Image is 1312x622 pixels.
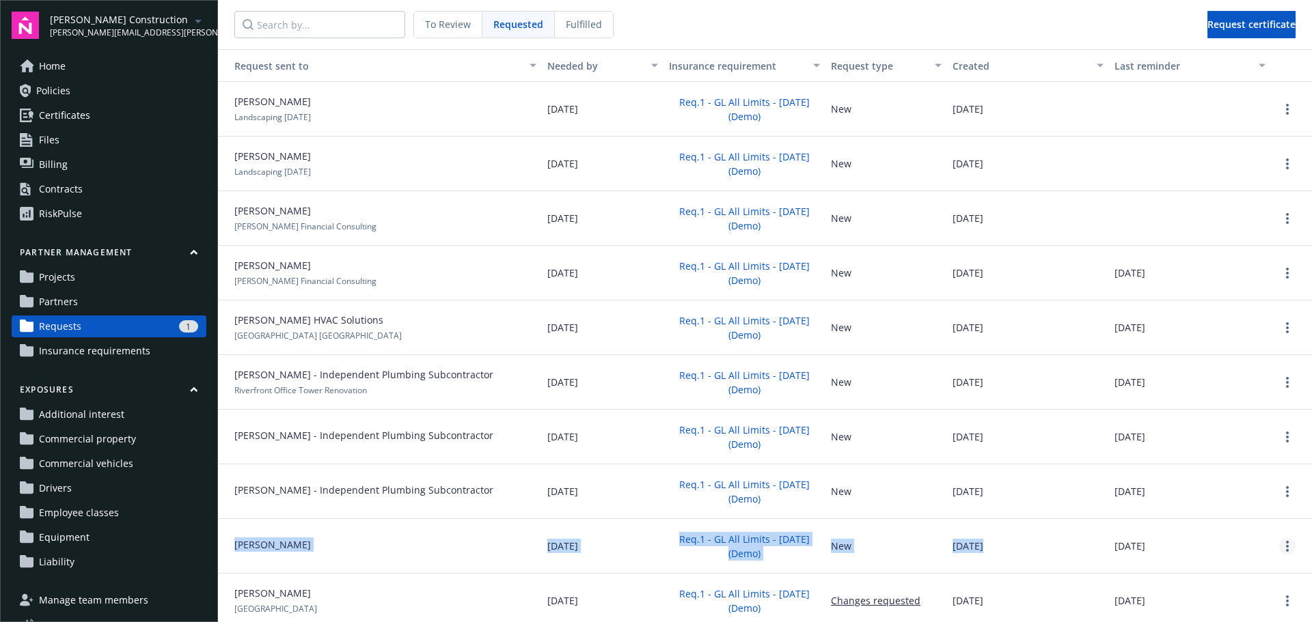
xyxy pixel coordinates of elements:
[234,330,402,341] span: [GEOGRAPHIC_DATA] [GEOGRAPHIC_DATA]
[39,129,59,151] span: Files
[39,104,90,126] span: Certificates
[12,291,206,313] a: Partners
[234,313,383,327] span: [PERSON_NAME] HVAC Solutions
[1279,429,1296,445] a: more
[547,539,578,553] span: [DATE]
[12,502,206,524] a: Employee classes
[234,428,493,442] span: [PERSON_NAME] - Independent Plumbing Subcontractor
[39,291,78,313] span: Partners
[953,375,983,389] span: [DATE]
[669,310,820,345] button: Req.1 - GL All Limits - [DATE] (Demo)
[1207,18,1296,31] span: Request certificate
[953,156,983,171] span: [DATE]
[1279,156,1296,172] a: more
[1279,538,1296,554] button: more
[664,49,825,82] button: Insurance requirement
[50,27,190,39] span: [PERSON_NAME][EMAIL_ADDRESS][PERSON_NAME][DOMAIN_NAME]
[234,166,311,178] span: Landscaping [DATE]
[234,603,317,614] span: [GEOGRAPHIC_DATA]
[1279,210,1296,227] a: more
[669,474,820,509] button: Req.1 - GL All Limits - [DATE] (Demo)
[547,156,578,171] span: [DATE]
[50,12,190,27] span: [PERSON_NAME] Construction
[831,156,851,171] button: New
[234,258,311,272] span: [PERSON_NAME]
[12,178,206,200] a: Contracts
[12,453,206,475] a: Commercial vehicles
[831,211,851,225] button: New
[39,178,83,200] div: Contracts
[12,340,206,362] a: Insurance requirements
[12,404,206,425] a: Additional interest
[12,477,206,499] a: Drivers
[953,484,983,498] span: [DATE]
[547,211,578,225] span: [DATE]
[1115,484,1145,498] span: [DATE]
[39,340,150,362] span: Insurance requirements
[547,59,643,73] div: Needed by
[12,80,206,102] a: Policies
[12,266,206,288] a: Projects
[12,246,206,264] button: Partner management
[831,375,851,389] button: New
[39,203,82,225] div: RiskPulse
[547,375,578,389] span: [DATE]
[12,203,206,225] a: RiskPulse
[1207,11,1296,38] button: Request certificate
[39,502,119,524] span: Employee classes
[825,49,947,82] button: Request type
[39,477,72,499] span: Drivers
[36,80,70,102] span: Policies
[1279,483,1296,500] a: more
[234,203,311,218] span: [PERSON_NAME]
[953,539,983,553] span: [DATE]
[12,315,206,337] a: Requests1
[1115,539,1145,553] span: [DATE]
[669,419,820,455] button: Req.1 - GL All Limits - [DATE] (Demo)
[39,428,136,450] span: Commercial property
[953,320,983,335] span: [DATE]
[190,12,206,29] a: arrowDropDown
[234,384,367,396] span: Riverfront Office Tower Renovation
[669,146,820,182] button: Req.1 - GL All Limits - [DATE] (Demo)
[953,429,983,444] span: [DATE]
[234,221,377,232] span: [PERSON_NAME] Financial Consulting
[669,201,820,236] button: Req.1 - GL All Limits - [DATE] (Demo)
[234,367,493,382] span: [PERSON_NAME] - Independent Plumbing Subcontractor
[669,365,820,400] button: Req.1 - GL All Limits - [DATE] (Demo)
[39,551,74,573] span: Liability
[12,384,206,401] button: Exposures
[223,59,521,73] div: Request sent to
[953,593,983,608] span: [DATE]
[1279,593,1296,609] a: more
[1279,320,1296,336] a: more
[39,154,68,175] span: Billing
[12,104,206,126] a: Certificates
[1279,101,1296,117] button: more
[831,102,851,116] button: New
[12,526,206,548] a: Equipment
[547,429,578,444] span: [DATE]
[1115,266,1145,280] span: [DATE]
[831,266,851,280] button: New
[234,537,311,552] span: [PERSON_NAME]
[547,320,578,335] span: [DATE]
[12,589,206,611] a: Manage team members
[669,255,820,291] button: Req.1 - GL All Limits - [DATE] (Demo)
[39,404,124,425] span: Additional interest
[12,551,206,573] a: Liability
[547,484,578,498] span: [DATE]
[39,453,133,475] span: Commercial vehicles
[831,539,851,553] button: New
[669,528,820,564] button: Req.1 - GL All Limits - [DATE] (Demo)
[12,129,206,151] a: Files
[1279,265,1296,281] a: more
[953,59,989,72] span: Created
